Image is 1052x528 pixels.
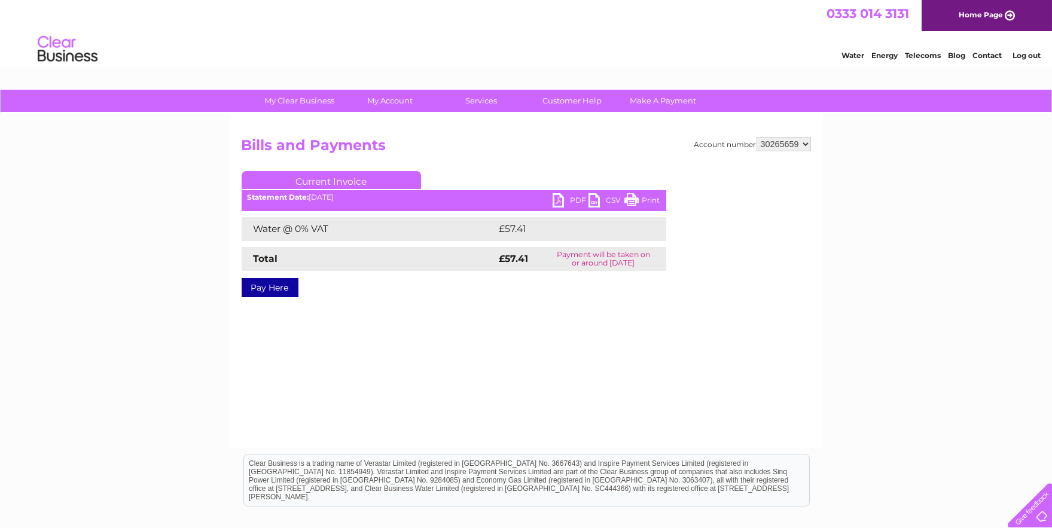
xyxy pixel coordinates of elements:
a: Water [841,51,864,60]
strong: £57.41 [499,253,529,264]
img: logo.png [37,31,98,68]
div: Clear Business is a trading name of Verastar Limited (registered in [GEOGRAPHIC_DATA] No. 3667643... [244,7,809,58]
a: Current Invoice [242,171,421,189]
td: £57.41 [496,217,641,241]
a: 0333 014 3131 [827,6,909,21]
a: My Account [341,90,440,112]
a: Make A Payment [614,90,712,112]
a: Log out [1013,51,1041,60]
a: Energy [871,51,898,60]
h2: Bills and Payments [242,137,811,160]
a: Pay Here [242,278,298,297]
div: [DATE] [242,193,666,202]
a: My Clear Business [250,90,349,112]
td: Payment will be taken on or around [DATE] [541,247,666,271]
a: Print [624,193,660,210]
a: PDF [553,193,588,210]
a: Customer Help [523,90,621,112]
td: Water @ 0% VAT [242,217,496,241]
a: Contact [972,51,1002,60]
a: Blog [948,51,965,60]
div: Account number [694,137,811,151]
a: CSV [588,193,624,210]
a: Services [432,90,530,112]
b: Statement Date: [248,193,309,202]
strong: Total [254,253,278,264]
a: Telecoms [905,51,941,60]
